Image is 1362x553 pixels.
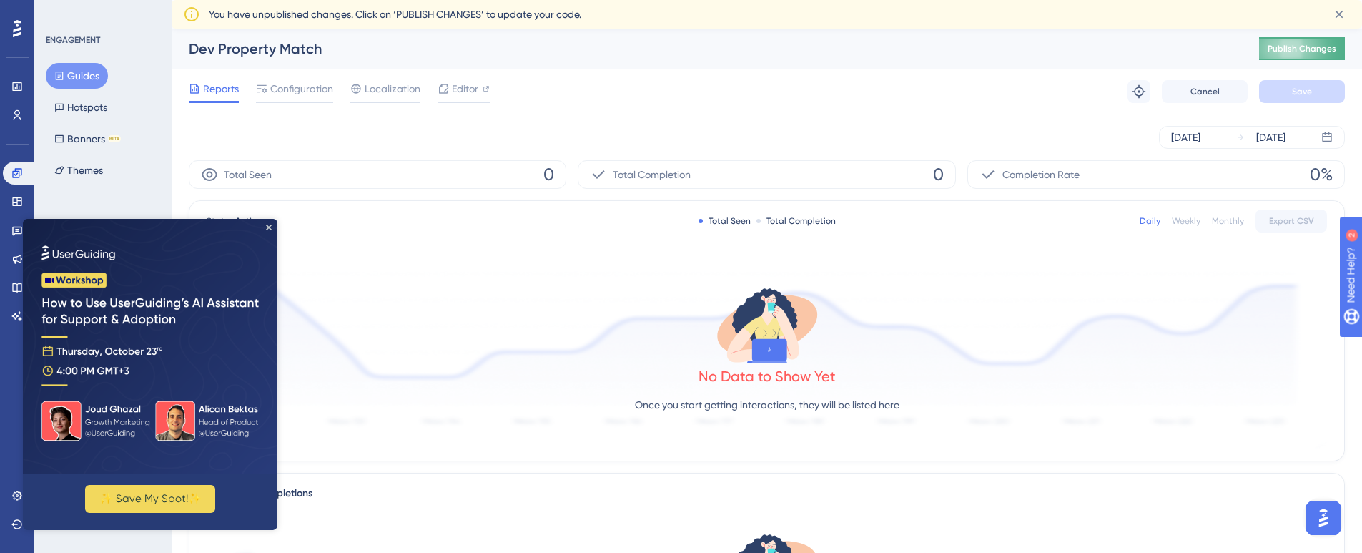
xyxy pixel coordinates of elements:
[1255,210,1327,233] button: Export CSV
[46,94,116,120] button: Hotspots
[1172,215,1200,227] div: Weekly
[699,215,751,227] div: Total Seen
[108,135,121,142] div: BETA
[933,163,944,186] span: 0
[1140,215,1160,227] div: Daily
[46,157,112,183] button: Themes
[46,126,129,152] button: BannersBETA
[1268,43,1336,54] span: Publish Changes
[1292,86,1312,97] span: Save
[1256,129,1285,146] div: [DATE]
[1259,37,1345,60] button: Publish Changes
[243,6,249,11] div: Close Preview
[1269,215,1314,227] span: Export CSV
[99,7,104,19] div: 2
[203,80,239,97] span: Reports
[613,166,691,183] span: Total Completion
[1259,80,1345,103] button: Save
[62,266,192,294] button: ✨ Save My Spot!✨
[1190,86,1220,97] span: Cancel
[365,80,420,97] span: Localization
[1212,215,1244,227] div: Monthly
[1002,166,1080,183] span: Completion Rate
[46,34,100,46] div: ENGAGEMENT
[543,163,554,186] span: 0
[209,6,581,23] span: You have unpublished changes. Click on ‘PUBLISH CHANGES’ to update your code.
[1302,496,1345,539] iframe: UserGuiding AI Assistant Launcher
[270,80,333,97] span: Configuration
[699,366,836,386] div: No Data to Show Yet
[235,216,261,226] span: Active
[34,4,89,21] span: Need Help?
[635,396,899,413] p: Once you start getting interactions, they will be listed here
[224,166,272,183] span: Total Seen
[46,63,108,89] button: Guides
[756,215,836,227] div: Total Completion
[207,215,261,227] span: Status:
[189,39,1223,59] div: Dev Property Match
[1171,129,1200,146] div: [DATE]
[1162,80,1248,103] button: Cancel
[452,80,478,97] span: Editor
[1310,163,1333,186] span: 0%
